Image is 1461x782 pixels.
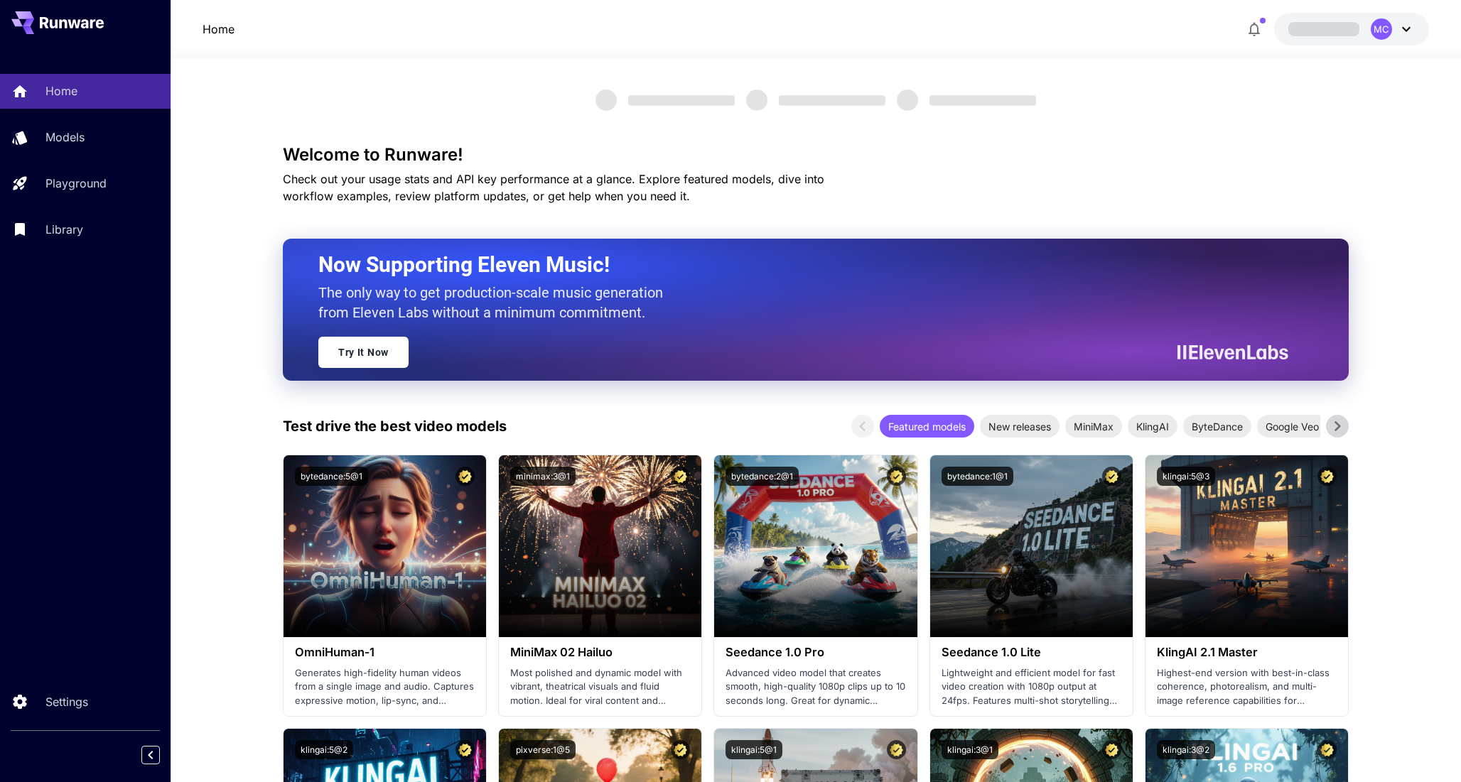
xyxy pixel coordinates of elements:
[510,646,690,659] h3: MiniMax 02 Hailuo
[1257,419,1327,434] span: Google Veo
[152,742,171,768] div: Collapse sidebar
[980,415,1060,438] div: New releases
[45,129,85,146] p: Models
[1317,740,1337,759] button: Certified Model – Vetted for best performance and includes a commercial license.
[283,416,507,437] p: Test drive the best video models
[1317,467,1337,486] button: Certified Model – Vetted for best performance and includes a commercial license.
[1065,415,1122,438] div: MiniMax
[1157,666,1337,708] p: Highest-end version with best-in-class coherence, photorealism, and multi-image reference capabil...
[318,337,409,368] a: Try It Now
[942,646,1121,659] h3: Seedance 1.0 Lite
[203,21,234,38] a: Home
[499,455,701,637] img: alt
[880,419,974,434] span: Featured models
[318,251,1278,278] h2: Now Supporting Eleven Music!
[980,419,1060,434] span: New releases
[942,467,1013,486] button: bytedance:1@1
[318,283,674,322] p: The only way to get production-scale music generation from Eleven Labs without a minimum commitment.
[1102,467,1121,486] button: Certified Model – Vetted for best performance and includes a commercial license.
[455,740,475,759] button: Certified Model – Vetted for best performance and includes a commercial license.
[284,455,486,637] img: alt
[942,740,998,759] button: klingai:3@1
[1371,18,1392,40] div: MC
[1102,740,1121,759] button: Certified Model – Vetted for best performance and includes a commercial license.
[283,145,1349,165] h3: Welcome to Runware!
[1157,740,1215,759] button: klingai:3@2
[880,415,974,438] div: Featured models
[45,82,77,99] p: Home
[295,646,475,659] h3: OmniHuman‑1
[1157,646,1337,659] h3: KlingAI 2.1 Master
[1257,415,1327,438] div: Google Veo
[1183,415,1251,438] div: ByteDance
[510,467,576,486] button: minimax:3@1
[45,175,107,192] p: Playground
[1128,415,1177,438] div: KlingAI
[510,740,576,759] button: pixverse:1@5
[455,467,475,486] button: Certified Model – Vetted for best performance and includes a commercial license.
[726,467,799,486] button: bytedance:2@1
[1065,419,1122,434] span: MiniMax
[671,467,690,486] button: Certified Model – Vetted for best performance and includes a commercial license.
[510,666,690,708] p: Most polished and dynamic model with vibrant, theatrical visuals and fluid motion. Ideal for vira...
[726,666,905,708] p: Advanced video model that creates smooth, high-quality 1080p clips up to 10 seconds long. Great f...
[942,666,1121,708] p: Lightweight and efficient model for fast video creation with 1080p output at 24fps. Features mult...
[1183,419,1251,434] span: ByteDance
[887,467,906,486] button: Certified Model – Vetted for best performance and includes a commercial license.
[1274,13,1429,45] button: MC
[714,455,917,637] img: alt
[1157,467,1215,486] button: klingai:5@3
[295,666,475,708] p: Generates high-fidelity human videos from a single image and audio. Captures expressive motion, l...
[1145,455,1348,637] img: alt
[1128,419,1177,434] span: KlingAI
[671,740,690,759] button: Certified Model – Vetted for best performance and includes a commercial license.
[726,740,782,759] button: klingai:5@1
[887,740,906,759] button: Certified Model – Vetted for best performance and includes a commercial license.
[295,467,368,486] button: bytedance:5@1
[295,740,353,759] button: klingai:5@2
[203,21,234,38] nav: breadcrumb
[930,455,1133,637] img: alt
[141,746,160,764] button: Collapse sidebar
[45,693,88,710] p: Settings
[726,646,905,659] h3: Seedance 1.0 Pro
[45,221,83,238] p: Library
[283,172,824,203] span: Check out your usage stats and API key performance at a glance. Explore featured models, dive int...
